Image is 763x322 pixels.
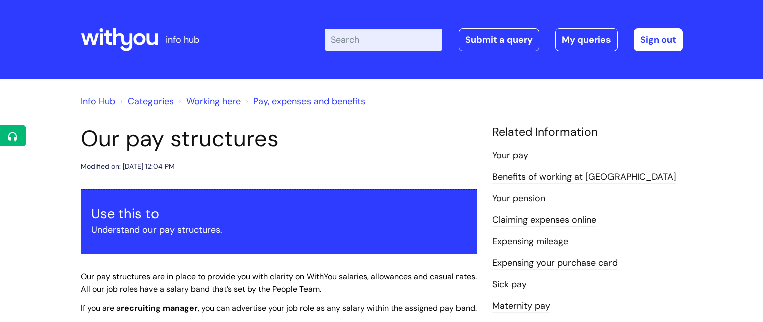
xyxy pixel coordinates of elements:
a: Expensing your purchase card [492,257,618,270]
span: Our pay structures are in place to provide you with clarity on WithYou salaries, allowances and c... [81,271,477,294]
a: My queries [555,28,618,51]
a: Your pension [492,192,545,205]
p: Understand our pay structures. [91,222,467,238]
a: Info Hub [81,95,115,107]
h1: Our pay structures [81,125,477,152]
a: Categories [128,95,174,107]
input: Search [325,29,442,51]
li: Working here [176,93,241,109]
a: Maternity pay [492,300,550,313]
a: Benefits of working at [GEOGRAPHIC_DATA] [492,171,676,184]
a: Sign out [634,28,683,51]
p: info hub [166,32,199,48]
a: Pay, expenses and benefits [253,95,365,107]
a: Claiming expenses online [492,214,596,227]
li: Pay, expenses and benefits [243,93,365,109]
div: | - [325,28,683,51]
strong: recruiting manager [121,303,198,313]
a: Submit a query [459,28,539,51]
span: If you are a , you can advertise your job role as any salary within the assigned pay band. [81,303,477,313]
a: Working here [186,95,241,107]
h4: Related Information [492,125,683,139]
h3: Use this to [91,206,467,222]
li: Solution home [118,93,174,109]
a: Expensing mileage [492,235,568,248]
a: Your pay [492,149,528,162]
a: Sick pay [492,278,527,291]
div: Modified on: [DATE] 12:04 PM [81,160,175,173]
